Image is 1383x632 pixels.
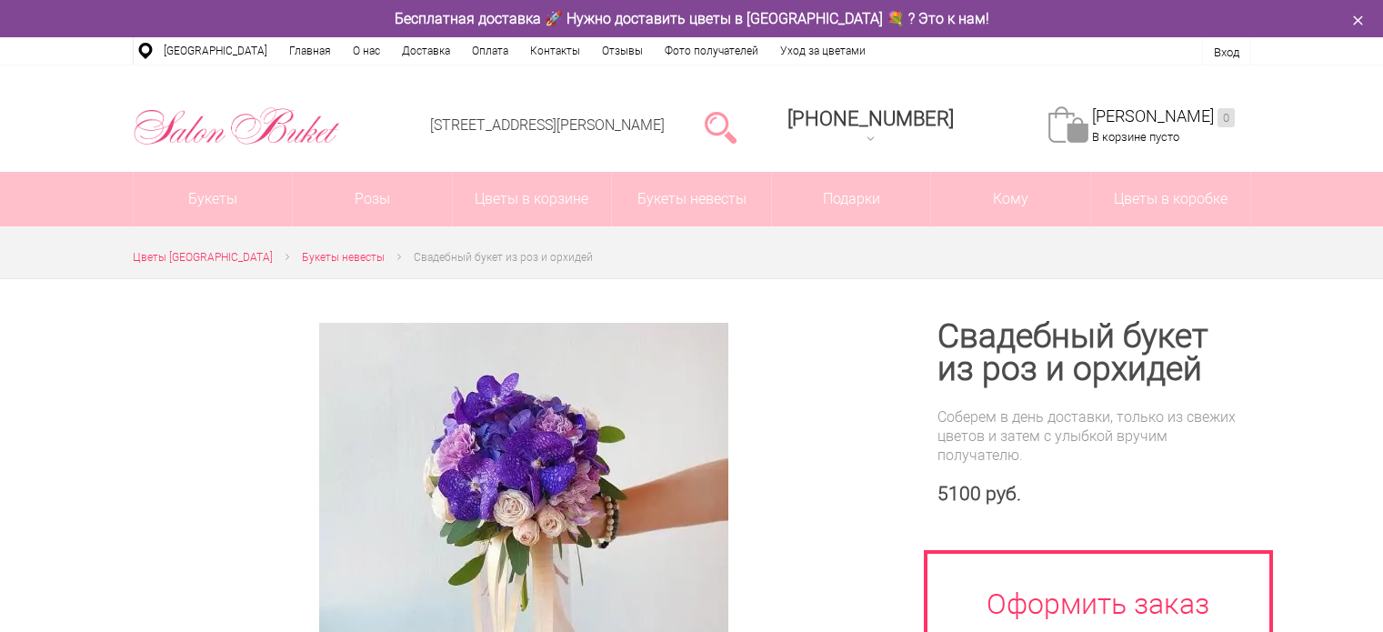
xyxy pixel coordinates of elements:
a: Букеты невесты [612,172,771,226]
a: Оплата [461,37,519,65]
a: Цветы в корзине [453,172,612,226]
span: Кому [931,172,1090,226]
div: Соберем в день доставки, только из свежих цветов и затем с улыбкой вручим получателю. [937,407,1251,465]
a: Букеты [134,172,293,226]
a: Уход за цветами [769,37,877,65]
a: [GEOGRAPHIC_DATA] [153,37,278,65]
a: Цветы [GEOGRAPHIC_DATA] [133,248,273,267]
img: Цветы Нижний Новгород [133,103,341,150]
a: О нас [342,37,391,65]
a: Розы [293,172,452,226]
span: Цветы [GEOGRAPHIC_DATA] [133,251,273,264]
div: Бесплатная доставка 🚀 Нужно доставить цветы в [GEOGRAPHIC_DATA] 💐 ? Это к нам! [119,9,1265,28]
a: Вход [1214,45,1239,59]
a: [STREET_ADDRESS][PERSON_NAME] [430,116,665,134]
a: Главная [278,37,342,65]
span: Букеты невесты [302,251,385,264]
span: Свадебный букет из роз и орхидей [414,251,593,264]
a: Доставка [391,37,461,65]
ins: 0 [1218,108,1235,127]
h1: Свадебный букет из роз и орхидей [937,320,1251,386]
a: Подарки [772,172,931,226]
a: Контакты [519,37,591,65]
a: Цветы в коробке [1091,172,1250,226]
a: Фото получателей [654,37,769,65]
div: 5100 руб. [937,483,1251,506]
a: Отзывы [591,37,654,65]
a: [PHONE_NUMBER] [777,101,965,153]
span: В корзине пусто [1092,130,1179,144]
span: [PHONE_NUMBER] [787,107,954,130]
a: Букеты невесты [302,248,385,267]
a: [PERSON_NAME] [1092,106,1235,127]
